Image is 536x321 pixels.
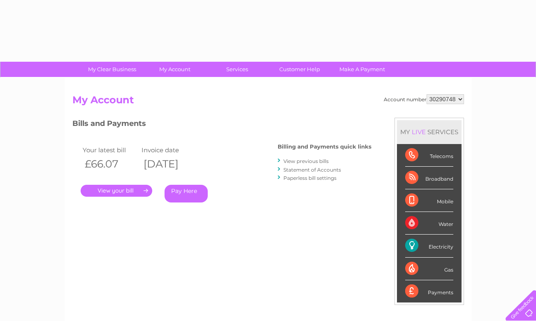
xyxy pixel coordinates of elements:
td: Invoice date [139,144,199,156]
div: Broadband [405,167,453,189]
div: Gas [405,258,453,280]
th: [DATE] [139,156,199,172]
div: Account number [384,94,464,104]
div: Water [405,212,453,235]
div: MY SERVICES [397,120,462,144]
a: Pay Here [165,185,208,202]
a: My Account [141,62,209,77]
h4: Billing and Payments quick links [278,144,371,150]
td: Your latest bill [81,144,140,156]
div: LIVE [410,128,427,136]
h2: My Account [72,94,464,110]
div: Electricity [405,235,453,257]
div: Telecoms [405,144,453,167]
a: Customer Help [266,62,334,77]
div: Payments [405,280,453,302]
a: Paperless bill settings [283,175,336,181]
a: View previous bills [283,158,329,164]
a: Make A Payment [328,62,396,77]
a: . [81,185,152,197]
div: Mobile [405,189,453,212]
h3: Bills and Payments [72,118,371,132]
a: Services [203,62,271,77]
a: Statement of Accounts [283,167,341,173]
a: My Clear Business [78,62,146,77]
th: £66.07 [81,156,140,172]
